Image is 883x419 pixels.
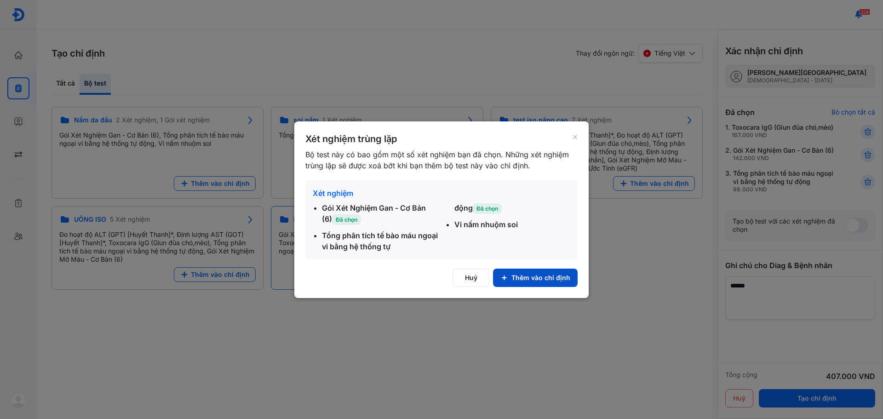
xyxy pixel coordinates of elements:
[313,188,570,199] div: Xét nghiệm
[473,203,502,214] span: Đã chọn
[305,132,573,145] div: Xét nghiệm trùng lặp
[332,214,361,225] span: Đã chọn
[453,269,489,287] button: Huỷ
[454,219,570,230] div: Vi nấm nhuộm soi
[305,149,573,171] div: Bộ test này có bao gồm một số xét nghiệm bạn đã chọn. Những xét nghiệm trùng lặp sẽ được xoá bớt ...
[493,269,578,287] button: Thêm vào chỉ định
[322,202,438,224] div: Gói Xét Nghiệm Gan - Cơ Bản (6)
